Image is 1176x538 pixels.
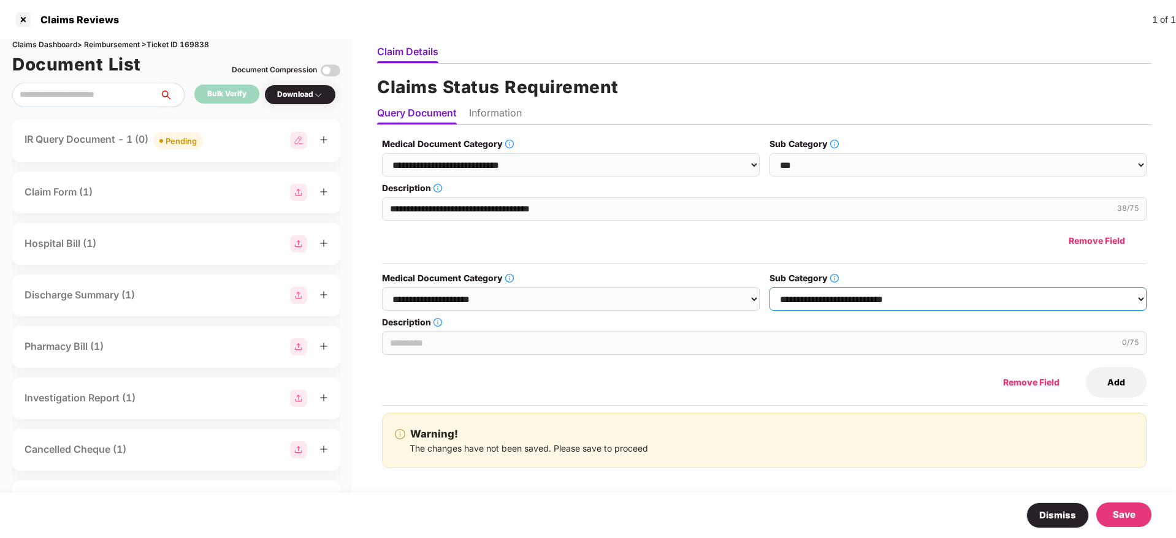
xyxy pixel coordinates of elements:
img: svg+xml;base64,PHN2ZyBpZD0iR3JvdXBfMjg4MTMiIGRhdGEtbmFtZT0iR3JvdXAgMjg4MTMiIHhtbG5zPSJodHRwOi8vd3... [290,184,307,201]
span: plus [319,445,328,453]
div: Document Compression [232,64,317,76]
div: IR Query Document - 1 (0) [25,132,203,150]
label: Description [382,181,1147,195]
li: Query Document [377,107,457,124]
img: svg+xml;base64,PHN2ZyB3aWR0aD0iMjgiIGhlaWdodD0iMjgiIHZpZXdCb3g9IjAgMCAyOCAyOCIgZmlsbD0ibm9uZSIgeG... [290,132,307,149]
h1: Claims Status Requirement [377,74,1151,100]
button: Add [1086,367,1147,398]
img: svg+xml;base64,PHN2ZyBpZD0iRHJvcGRvd24tMzJ4MzIiIHhtbG5zPSJodHRwOi8vd3d3LnczLm9yZy8yMDAwL3N2ZyIgd2... [313,90,323,100]
div: Save [1113,507,1136,522]
label: Description [382,316,1147,329]
div: Investigation Report (1) [25,390,136,406]
img: svg+xml;base64,PHN2ZyBpZD0iR3JvdXBfMjg4MTMiIGRhdGEtbmFtZT0iR3JvdXAgMjg4MTMiIHhtbG5zPSJodHRwOi8vd3... [290,441,307,458]
div: Download [277,89,323,100]
img: svg+xml;base64,PHN2ZyBpZD0iR3JvdXBfMjg4MTMiIGRhdGEtbmFtZT0iR3JvdXAgMjg4MTMiIHhtbG5zPSJodHRwOi8vd3... [290,390,307,407]
label: Medical Document Category [382,137,759,151]
li: Claim Details [377,45,438,63]
li: Information [469,107,522,124]
img: svg+xml;base64,PHN2ZyBpZD0iVG9nZ2xlLTMyeDMyIiB4bWxucz0iaHR0cDovL3d3dy53My5vcmcvMjAwMC9zdmciIHdpZH... [321,61,340,80]
button: search [159,83,185,107]
span: info-circle [395,429,405,439]
span: info-circle [433,318,442,327]
span: info-circle [830,274,839,282]
label: Sub Category [769,137,1147,151]
b: Warning! [410,426,458,442]
div: Pending [166,135,197,147]
span: plus [319,188,328,196]
span: search [159,90,184,100]
label: Sub Category [769,271,1147,285]
span: plus [319,290,328,299]
span: plus [319,393,328,402]
img: svg+xml;base64,PHN2ZyBpZD0iR3JvdXBfMjg4MTMiIGRhdGEtbmFtZT0iR3JvdXAgMjg4MTMiIHhtbG5zPSJodHRwOi8vd3... [290,287,307,304]
button: Remove Field [1047,225,1147,256]
div: Claims Reviews [33,13,119,26]
label: Medical Document Category [382,271,759,285]
button: Dismiss [1026,502,1089,528]
span: info-circle [505,274,514,282]
img: svg+xml;base64,PHN2ZyBpZD0iR3JvdXBfMjg4MTMiIGRhdGEtbmFtZT0iR3JvdXAgMjg4MTMiIHhtbG5zPSJodHRwOi8vd3... [290,235,307,252]
span: plus [319,135,328,144]
span: info-circle [505,140,514,148]
span: plus [319,342,328,350]
div: Claims Dashboard > Reimbursement > Ticket ID 169838 [12,39,340,51]
h1: Document List [12,51,141,78]
div: Discharge Summary (1) [25,287,135,303]
div: Claim Form (1) [25,184,93,200]
div: 1 of 1 [1152,13,1176,26]
span: The changes have not been saved. Please save to proceed [410,443,648,453]
div: Bulk Verify [207,88,246,100]
span: info-circle [433,184,442,192]
span: info-circle [830,140,839,148]
div: Hospital Bill (1) [25,236,96,251]
button: Remove Field [982,367,1081,398]
div: Cancelled Cheque (1) [25,442,126,457]
img: svg+xml;base64,PHN2ZyBpZD0iR3JvdXBfMjg4MTMiIGRhdGEtbmFtZT0iR3JvdXAgMjg4MTMiIHhtbG5zPSJodHRwOi8vd3... [290,338,307,355]
div: Pharmacy Bill (1) [25,339,104,354]
span: plus [319,239,328,248]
